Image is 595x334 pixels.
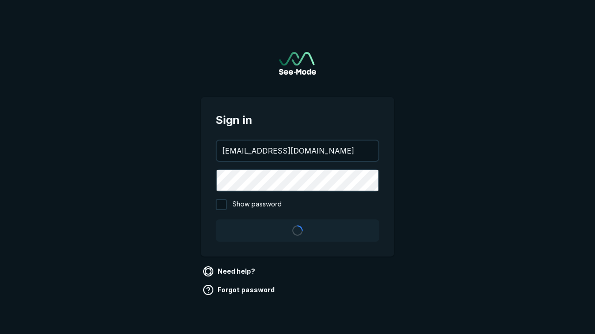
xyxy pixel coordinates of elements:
input: your@email.com [217,141,378,161]
a: Need help? [201,264,259,279]
a: Go to sign in [279,52,316,75]
span: Show password [232,199,282,210]
span: Sign in [216,112,379,128]
img: See-Mode Logo [279,52,316,75]
a: Forgot password [201,283,278,297]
